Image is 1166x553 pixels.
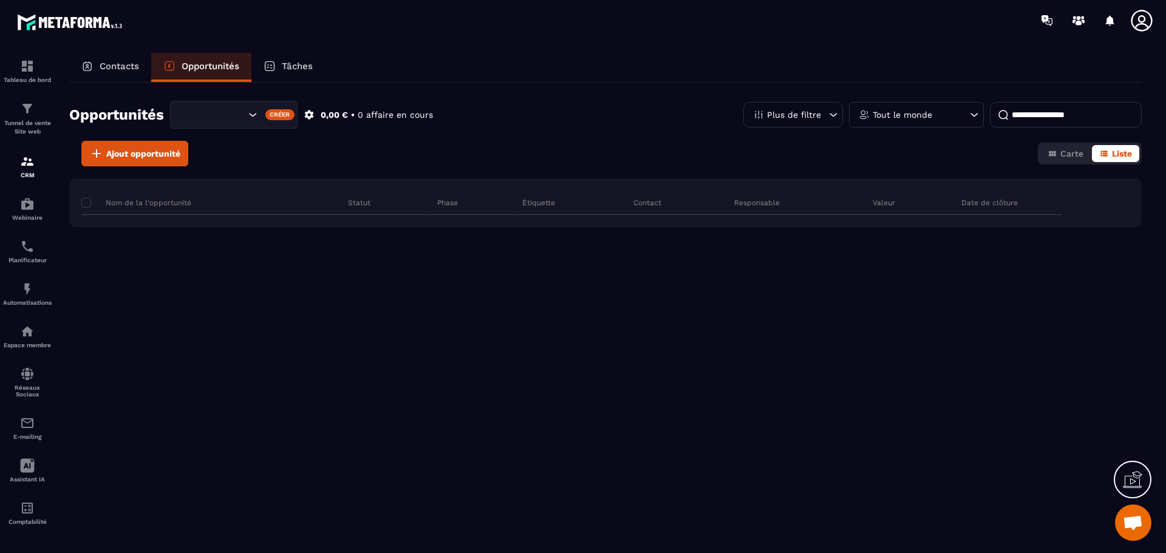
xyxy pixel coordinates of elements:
[3,315,52,358] a: automationsautomationsEspace membre
[3,342,52,348] p: Espace membre
[3,119,52,136] p: Tunnel de vente Site web
[20,197,35,211] img: automations
[873,198,895,208] p: Valeur
[106,148,180,160] span: Ajout opportunité
[3,188,52,230] a: automationsautomationsWebinaire
[358,109,433,121] p: 0 affaire en cours
[3,518,52,525] p: Comptabilité
[3,299,52,306] p: Automatisations
[182,61,239,72] p: Opportunités
[351,109,355,121] p: •
[3,76,52,83] p: Tableau de bord
[81,198,191,208] p: Nom de la l'opportunité
[3,214,52,221] p: Webinaire
[3,476,52,483] p: Assistant IA
[321,109,348,121] p: 0,00 €
[20,501,35,515] img: accountant
[265,109,295,120] div: Créer
[3,273,52,315] a: automationsautomationsAutomatisations
[3,407,52,449] a: emailemailE-mailing
[20,367,35,381] img: social-network
[151,53,251,82] a: Opportunités
[873,110,932,119] p: Tout le monde
[3,384,52,398] p: Réseaux Sociaux
[3,358,52,407] a: social-networksocial-networkRéseaux Sociaux
[734,198,780,208] p: Responsable
[20,59,35,73] img: formation
[170,101,298,129] div: Search for option
[181,108,245,121] input: Search for option
[3,50,52,92] a: formationformationTableau de bord
[3,92,52,145] a: formationformationTunnel de vente Site web
[282,61,313,72] p: Tâches
[1115,504,1151,541] div: Ouvrir le chat
[3,145,52,188] a: formationformationCRM
[81,141,188,166] button: Ajout opportunité
[961,198,1018,208] p: Date de clôture
[3,433,52,440] p: E-mailing
[100,61,139,72] p: Contacts
[767,110,821,119] p: Plus de filtre
[3,492,52,534] a: accountantaccountantComptabilité
[20,101,35,116] img: formation
[251,53,325,82] a: Tâches
[3,172,52,178] p: CRM
[1060,149,1083,158] span: Carte
[20,282,35,296] img: automations
[3,257,52,263] p: Planificateur
[1112,149,1132,158] span: Liste
[20,154,35,169] img: formation
[69,103,164,127] h2: Opportunités
[17,11,126,33] img: logo
[20,416,35,430] img: email
[20,239,35,254] img: scheduler
[522,198,555,208] p: Étiquette
[1040,145,1091,162] button: Carte
[437,198,458,208] p: Phase
[633,198,661,208] p: Contact
[3,449,52,492] a: Assistant IA
[348,198,370,208] p: Statut
[20,324,35,339] img: automations
[69,53,151,82] a: Contacts
[1092,145,1139,162] button: Liste
[3,230,52,273] a: schedulerschedulerPlanificateur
